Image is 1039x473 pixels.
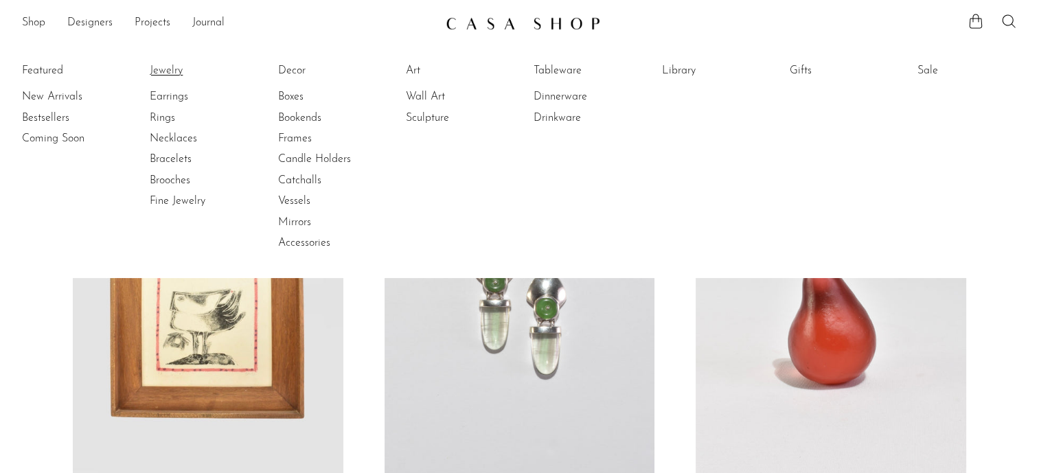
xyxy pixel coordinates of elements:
a: Rings [150,111,253,126]
a: Catchalls [278,173,381,188]
a: Bestsellers [22,111,125,126]
a: Wall Art [406,89,509,104]
a: Accessories [278,235,381,251]
ul: Featured [22,86,125,149]
a: Frames [278,131,381,146]
a: Brooches [150,173,253,188]
a: Boxes [278,89,381,104]
a: Shop [22,14,45,32]
a: Library [661,63,764,78]
a: Necklaces [150,131,253,146]
ul: Gifts [790,60,893,86]
a: New Arrivals [22,89,125,104]
nav: Desktop navigation [22,12,435,35]
ul: Tableware [534,60,637,128]
ul: Jewelry [150,60,253,212]
a: Sale [917,63,1020,78]
a: Fine Jewelry [150,194,253,209]
a: Gifts [790,63,893,78]
a: Drinkware [534,111,637,126]
a: Sculpture [406,111,509,126]
a: Jewelry [150,63,253,78]
a: Bookends [278,111,381,126]
a: Bracelets [150,152,253,167]
a: Art [406,63,509,78]
a: Decor [278,63,381,78]
ul: NEW HEADER MENU [22,12,435,35]
a: Projects [135,14,170,32]
ul: Art [406,60,509,128]
a: Earrings [150,89,253,104]
a: Designers [67,14,113,32]
a: Journal [192,14,225,32]
a: Candle Holders [278,152,381,167]
ul: Library [661,60,764,86]
a: Mirrors [278,215,381,230]
a: Dinnerware [534,89,637,104]
a: Coming Soon [22,131,125,146]
a: Vessels [278,194,381,209]
ul: Sale [917,60,1020,86]
a: Tableware [534,63,637,78]
ul: Decor [278,60,381,254]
